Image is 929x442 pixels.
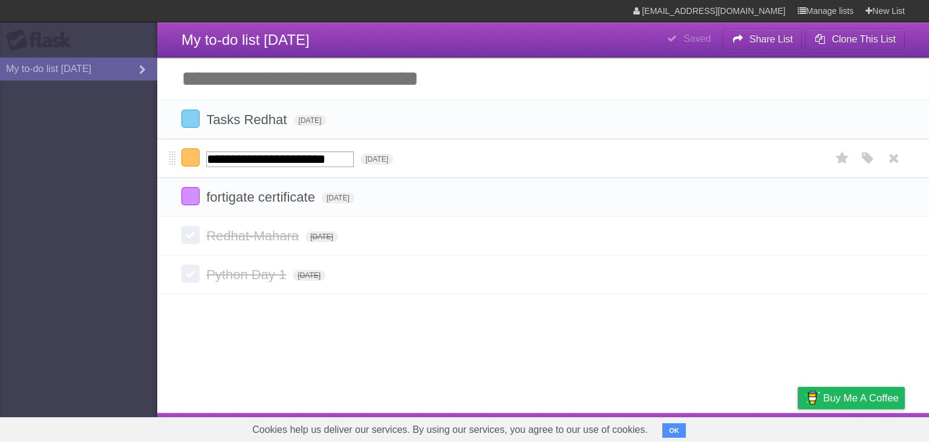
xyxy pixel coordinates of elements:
[322,193,354,203] span: [DATE]
[206,190,318,205] span: fortigate certificate
[181,31,310,48] span: My to-do list [DATE]
[683,33,711,44] b: Saved
[741,416,768,439] a: Terms
[305,231,338,242] span: [DATE]
[804,388,820,408] img: Buy me a coffee
[181,226,200,244] label: Done
[723,28,803,50] button: Share List
[293,270,325,281] span: [DATE]
[662,423,686,438] button: OK
[829,416,905,439] a: Suggest a feature
[6,30,79,51] div: Flask
[206,112,290,127] span: Tasks Redhat
[805,28,905,50] button: Clone This List
[181,110,200,128] label: Done
[181,265,200,283] label: Done
[832,34,896,44] b: Clone This List
[749,34,793,44] b: Share List
[798,387,905,409] a: Buy me a coffee
[181,148,200,167] label: Done
[823,388,899,409] span: Buy me a coffee
[831,148,854,168] label: Star task
[637,416,662,439] a: About
[181,187,200,205] label: Done
[240,418,660,442] span: Cookies help us deliver our services. By using our services, you agree to our use of cookies.
[294,115,327,126] span: [DATE]
[677,416,726,439] a: Developers
[206,228,302,243] span: Redhat-Mahara
[360,154,393,165] span: [DATE]
[206,267,289,282] span: Python Day 1
[782,416,813,439] a: Privacy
